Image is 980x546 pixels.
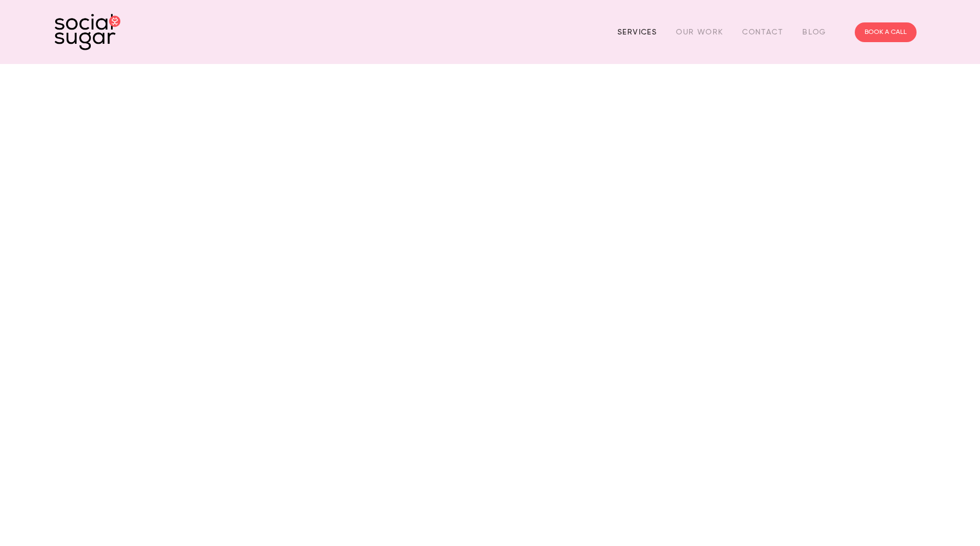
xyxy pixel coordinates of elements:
a: BOOK A CALL [855,22,917,42]
a: Contact [742,24,783,40]
a: Services [617,24,657,40]
img: SocialSugar [55,14,120,50]
a: Our Work [676,24,723,40]
a: Blog [802,24,826,40]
